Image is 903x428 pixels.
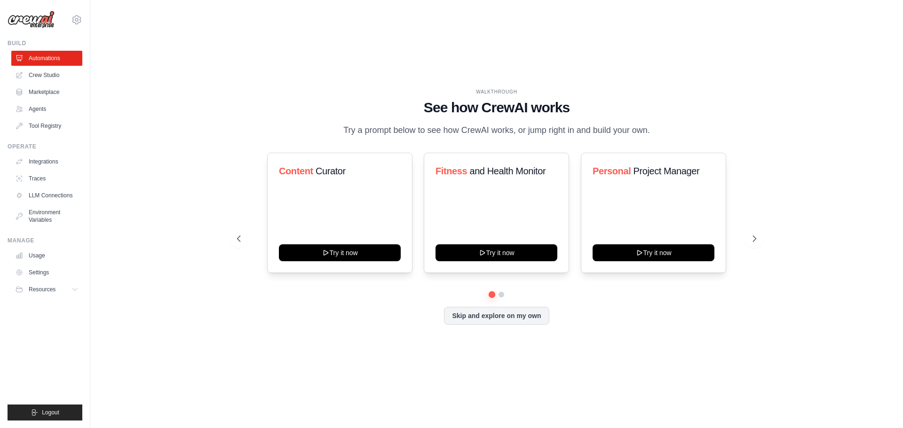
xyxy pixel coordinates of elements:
iframe: Chat Widget [856,383,903,428]
span: and Health Monitor [470,166,546,176]
a: Traces [11,171,82,186]
span: Project Manager [633,166,699,176]
a: Usage [11,248,82,263]
div: WALKTHROUGH [237,88,756,95]
button: Skip and explore on my own [444,307,549,325]
span: Fitness [436,166,467,176]
a: Environment Variables [11,205,82,227]
a: LLM Connections [11,188,82,203]
span: Resources [29,286,55,293]
span: Curator [316,166,346,176]
a: Marketplace [11,85,82,100]
a: Integrations [11,154,82,169]
button: Try it now [436,244,557,261]
h1: See how CrewAI works [237,99,756,116]
div: Operate [8,143,82,150]
p: Try a prompt below to see how CrewAI works, or jump right in and build your own. [339,124,655,137]
a: Settings [11,265,82,280]
button: Resources [11,282,82,297]
a: Crew Studio [11,68,82,83]
img: Logo [8,11,55,29]
button: Try it now [279,244,401,261]
span: Content [279,166,313,176]
button: Logout [8,405,82,420]
div: Build [8,39,82,47]
span: Logout [42,409,59,416]
a: Automations [11,51,82,66]
a: Tool Registry [11,118,82,133]
span: Personal [593,166,631,176]
button: Try it now [593,244,714,261]
div: Manage [8,237,82,244]
a: Agents [11,101,82,117]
